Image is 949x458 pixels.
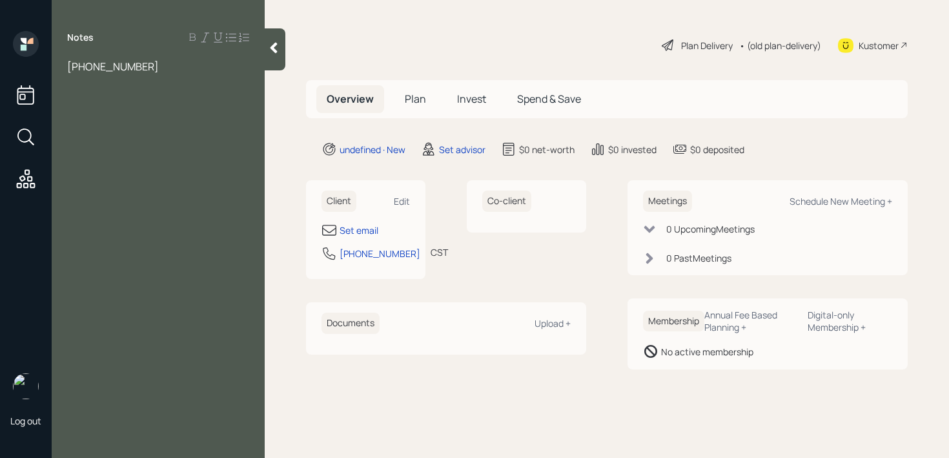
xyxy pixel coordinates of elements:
[13,373,39,399] img: retirable_logo.png
[661,345,753,359] div: No active membership
[431,245,448,259] div: CST
[67,59,159,74] span: [PHONE_NUMBER]
[394,195,410,207] div: Edit
[340,224,378,237] div: Set email
[643,311,704,332] h6: Membership
[808,309,892,333] div: Digital-only Membership +
[327,92,374,106] span: Overview
[790,195,892,207] div: Schedule New Meeting +
[439,143,485,156] div: Set advisor
[405,92,426,106] span: Plan
[482,191,531,212] h6: Co-client
[67,31,94,44] label: Notes
[519,143,575,156] div: $0 net-worth
[340,143,405,156] div: undefined · New
[681,39,733,52] div: Plan Delivery
[10,415,41,427] div: Log out
[457,92,486,106] span: Invest
[321,313,380,334] h6: Documents
[690,143,744,156] div: $0 deposited
[704,309,797,333] div: Annual Fee Based Planning +
[340,247,420,260] div: [PHONE_NUMBER]
[608,143,657,156] div: $0 invested
[666,222,755,236] div: 0 Upcoming Meeting s
[535,317,571,329] div: Upload +
[859,39,899,52] div: Kustomer
[321,191,356,212] h6: Client
[666,251,731,265] div: 0 Past Meeting s
[517,92,581,106] span: Spend & Save
[739,39,821,52] div: • (old plan-delivery)
[643,191,692,212] h6: Meetings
